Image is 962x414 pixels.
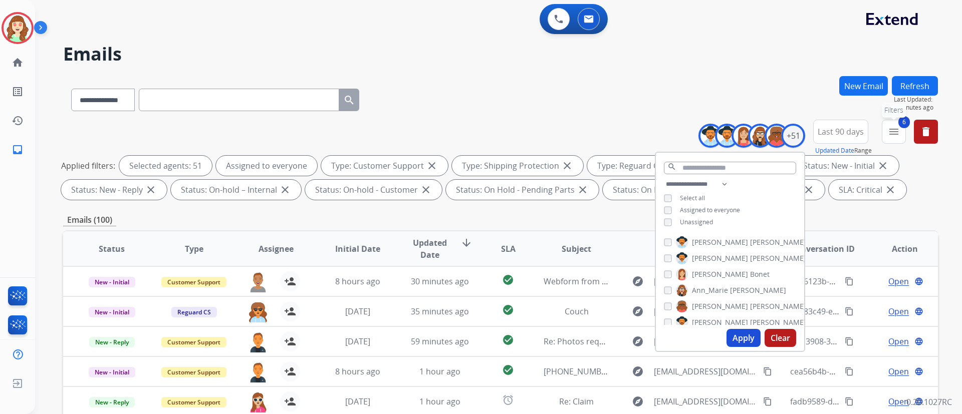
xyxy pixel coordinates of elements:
mat-icon: close [884,184,896,196]
mat-icon: alarm [502,394,514,406]
mat-icon: close [877,160,889,172]
mat-icon: explore [632,305,644,317]
div: Status: On-hold – Internal [171,180,301,200]
span: [PERSON_NAME] [750,253,806,263]
div: Status: New - Initial [793,156,899,176]
div: Type: Customer Support [321,156,448,176]
span: 1 hour ago [419,396,460,407]
span: New - Initial [89,367,135,377]
mat-icon: check_circle [502,334,514,346]
mat-icon: language [914,307,923,316]
span: Last 90 days [818,130,864,134]
span: Updated Date [407,237,453,261]
p: Emails (100) [63,214,116,226]
h2: Emails [63,44,938,64]
div: Status: On-hold - Customer [305,180,442,200]
span: 8 hours ago [335,366,380,377]
div: SLA: Critical [829,180,906,200]
button: Clear [765,329,796,347]
span: [PERSON_NAME] [750,301,806,311]
span: [EMAIL_ADDRESS][DOMAIN_NAME] [654,305,757,317]
div: Status: On Hold - Servicers [603,180,737,200]
mat-icon: check_circle [502,274,514,286]
span: [DATE] [345,306,370,317]
span: Range [815,146,872,155]
span: [EMAIL_ADDRESS][DOMAIN_NAME] [654,395,757,407]
div: Type: Shipping Protection [452,156,583,176]
div: +51 [781,124,805,148]
img: agent-avatar [248,361,268,382]
img: avatar [4,14,32,42]
span: [PERSON_NAME] [692,269,748,279]
span: Select all [680,194,705,202]
button: 6Filters [882,120,906,144]
span: [PERSON_NAME] [730,285,786,295]
img: agent-avatar [248,271,268,292]
span: Initial Date [335,243,380,255]
button: Refresh [892,76,938,96]
mat-icon: content_copy [845,277,854,286]
span: Open [888,305,909,317]
span: Re: Claim [559,396,594,407]
span: Type [185,243,203,255]
img: agent-avatar [248,301,268,322]
button: Updated Date [815,147,854,155]
mat-icon: content_copy [845,397,854,406]
mat-icon: explore [632,365,644,377]
mat-icon: explore [632,275,644,287]
span: Re: Photos required for your Extend claim [544,336,702,347]
span: [DATE] [345,396,370,407]
button: Apply [727,329,761,347]
mat-icon: check_circle [502,364,514,376]
span: Webform from [EMAIL_ADDRESS][DOMAIN_NAME] on [DATE] [544,276,771,287]
span: [EMAIL_ADDRESS][DOMAIN_NAME] [654,365,757,377]
span: Open [888,395,909,407]
mat-icon: list_alt [12,86,24,98]
mat-icon: search [343,94,355,106]
span: [PERSON_NAME] [750,317,806,327]
span: [PHONE_NUMBER] [544,366,613,377]
span: 59 minutes ago [411,336,469,347]
span: Unassigned [680,218,713,226]
mat-icon: person_add [284,395,296,407]
button: New Email [839,76,888,96]
span: Status [99,243,125,255]
mat-icon: content_copy [845,307,854,316]
mat-icon: check_circle [502,304,514,316]
mat-icon: person_add [284,305,296,317]
span: Open [888,335,909,347]
span: [PERSON_NAME] [692,253,748,263]
p: 0.20.1027RC [906,396,952,408]
span: Customer Support [161,397,226,407]
span: [PERSON_NAME] [692,317,748,327]
mat-icon: explore [632,395,644,407]
span: [PERSON_NAME] [750,237,806,247]
span: Open [888,275,909,287]
img: agent-avatar [248,391,268,412]
span: Couch [565,306,589,317]
mat-icon: search [667,162,676,171]
mat-icon: language [914,367,923,376]
div: Assigned to everyone [216,156,317,176]
span: New - Reply [89,337,135,347]
mat-icon: arrow_downward [460,237,472,249]
span: Assigned to everyone [680,206,740,214]
mat-icon: person_add [284,275,296,287]
mat-icon: close [561,160,573,172]
span: [EMAIL_ADDRESS][DOMAIN_NAME] [654,275,757,287]
button: Last 90 days [813,120,868,144]
span: Customer Support [161,277,226,287]
span: [PERSON_NAME] [692,301,748,311]
span: [EMAIL_ADDRESS][DOMAIN_NAME] [654,335,757,347]
span: Customer Support [161,337,226,347]
span: 6 [898,116,910,128]
span: fadb9589-d221-4b4e-a83b-8e30c060d99e [790,396,945,407]
mat-icon: inbox [12,144,24,156]
mat-icon: explore [632,335,644,347]
mat-icon: close [426,160,438,172]
span: Bonet [750,269,770,279]
mat-icon: history [12,115,24,127]
mat-icon: home [12,57,24,69]
span: New - Initial [89,307,135,317]
span: 2 minutes ago [894,104,938,112]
